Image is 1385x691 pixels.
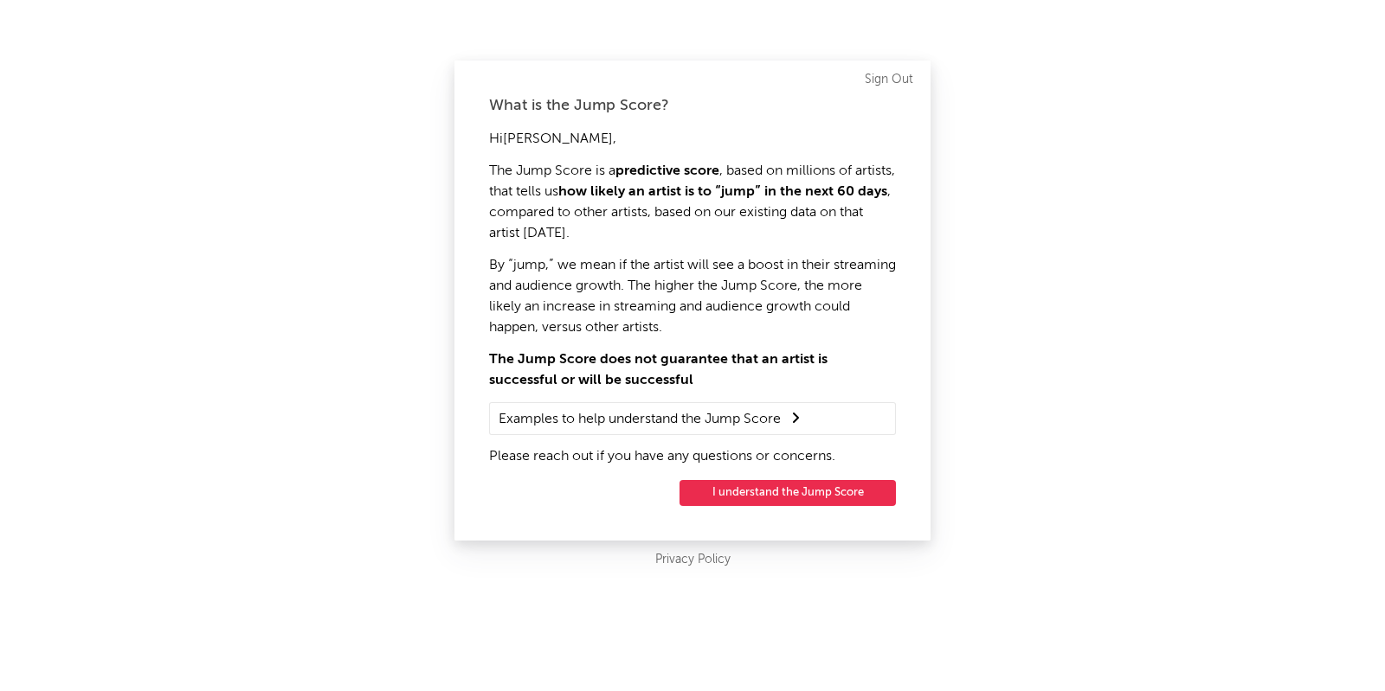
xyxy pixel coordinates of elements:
button: I understand the Jump Score [680,480,896,506]
div: What is the Jump Score? [489,95,896,116]
strong: The Jump Score does not guarantee that an artist is successful or will be successful [489,353,828,387]
p: Please reach out if you have any questions or concerns. [489,446,896,467]
p: By “jump,” we mean if the artist will see a boost in their streaming and audience growth. The hig... [489,255,896,338]
a: Sign Out [865,69,913,90]
a: Privacy Policy [655,549,731,571]
strong: how likely an artist is to “jump” in the next 60 days [558,185,887,199]
strong: predictive score [615,164,719,178]
p: Hi [PERSON_NAME] , [489,129,896,150]
summary: Examples to help understand the Jump Score [499,407,886,430]
p: The Jump Score is a , based on millions of artists, that tells us , compared to other artists, ba... [489,161,896,244]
